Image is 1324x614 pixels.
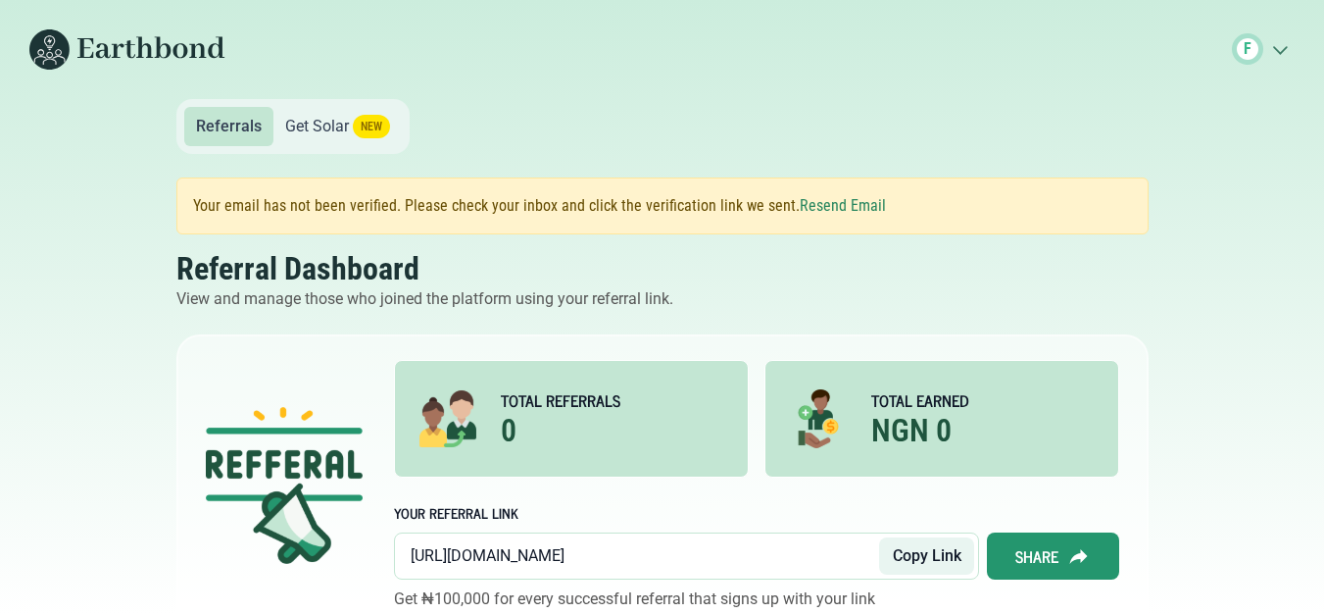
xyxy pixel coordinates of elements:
span: NEW [353,115,390,138]
a: Referrals [184,107,273,146]
img: Earthbond's long logo for desktop view [29,29,225,70]
span: F [1244,37,1251,61]
p: TOTAL REFERRALS [501,388,620,412]
button: Copy Link [879,537,974,575]
h2: Referral Dashboard [176,250,1149,287]
img: Share button [1066,544,1091,568]
p: Get ₦100,000 for every successful referral that signs up with your link [394,588,875,611]
a: Get SolarNEW [273,107,402,146]
img: Referral [206,360,363,611]
h3: NGN 0 [871,412,969,449]
h2: YOUR REFERRAL LINK [394,501,518,525]
img: Referral [789,384,848,453]
img: Referral [418,384,477,453]
p: Share [1015,544,1058,568]
h3: 0 [501,412,620,449]
p: View and manage those who joined the platform using your referral link. [176,287,1149,311]
p: TOTAL EARNED [871,388,969,412]
button: Resend Email [800,194,886,218]
div: Your email has not been verified. Please check your inbox and click the verification link we sent. [176,178,1149,234]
